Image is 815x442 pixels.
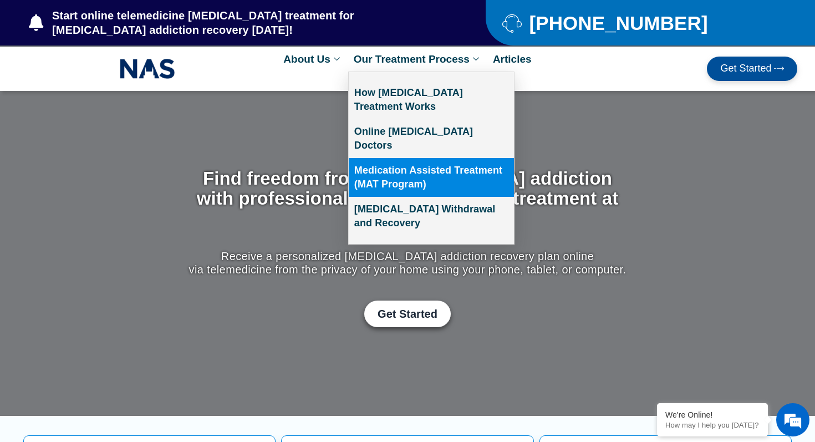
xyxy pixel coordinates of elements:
p: Receive a personalized [MEDICAL_DATA] addiction recovery plan online via telemedicine from the pr... [186,250,629,276]
a: Medication Assisted Treatment (MAT Program) [349,158,514,197]
div: Get Started with Suboxone Treatment by filling-out this new patient packet form [186,301,629,327]
span: [PHONE_NUMBER] [526,16,707,30]
a: [MEDICAL_DATA] Withdrawal and Recovery [349,197,514,236]
a: [PHONE_NUMBER] [502,13,770,33]
div: We're Online! [665,410,760,419]
a: How [MEDICAL_DATA] Treatment Works [349,80,514,119]
a: About Us [278,47,348,72]
p: How may I help you today? [665,421,760,429]
a: Get Started [707,57,797,81]
a: Start online telemedicine [MEDICAL_DATA] treatment for [MEDICAL_DATA] addiction recovery [DATE]! [29,8,441,37]
a: Online [MEDICAL_DATA] Doctors [349,119,514,158]
a: Get Started [364,301,451,327]
h1: Find freedom from [MEDICAL_DATA] addiction with professional [MEDICAL_DATA] treatment at home [186,169,629,229]
span: Get Started [720,63,771,74]
span: Start online telemedicine [MEDICAL_DATA] treatment for [MEDICAL_DATA] addiction recovery [DATE]! [49,8,441,37]
a: Our Treatment Process [348,47,487,72]
img: NAS_email_signature-removebg-preview.png [120,56,175,82]
span: Get Started [378,307,437,321]
a: Articles [487,47,537,72]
